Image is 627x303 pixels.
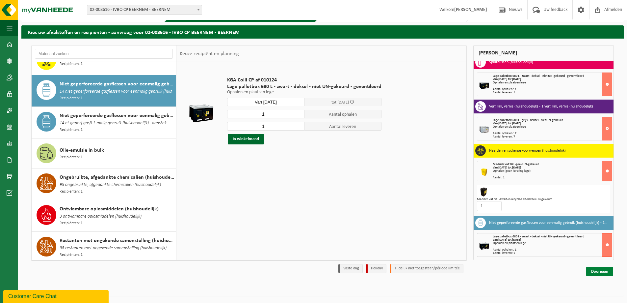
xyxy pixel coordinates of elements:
div: [PERSON_NAME] [473,45,614,61]
span: Olie-emulsie in bulk [60,146,104,154]
span: Recipiënten: 1 [60,154,83,161]
div: Aantal ophalen : 1 [493,248,612,252]
span: tot [DATE] [331,100,349,105]
span: Lage palletbox 680 L - zwart - deksel - niet UN-gekeurd - geventileerd [227,83,381,90]
button: Niet geperforeerde gasflessen voor eenmalig gebruik (huishoudelijk) - aanstekers 14 nt geperf gas... [32,107,176,138]
span: Medisch vat 50 L-geel-UN-gekeurd [493,163,539,166]
a: Doorgaan [586,267,613,276]
span: Ongebruikte, afgedankte chemicalien (huishoudelijk) [60,173,174,181]
div: Medisch vat 50 L-zwart-in recycled PP-deksel-UN-gekeurd [477,198,611,201]
li: Holiday [366,264,386,273]
span: 14 niet geperforeerde gasflessen voor eenmalig gebruik (huis [60,88,172,95]
div: Aantal leveren: 7 [493,135,612,138]
span: 02-008616 - IVBO CP BEERNEM - BEERNEM [87,5,202,15]
strong: Van [DATE] tot [DATE] [493,122,521,125]
span: Aantal ophalen [304,110,382,118]
span: Recipiënten: 1 [60,220,83,227]
span: KGA Colli CP af 010124 [227,77,381,83]
div: Aantal: 1 [493,176,612,179]
h3: Spuitbussen (huishoudelijk) [489,57,533,68]
span: Recipiënten: 1 [60,189,83,195]
div: Aantal ophalen : 7 [493,132,612,135]
div: Ophalen (geen levering lege) [493,169,612,173]
button: Ontvlambare oplosmiddelen (huishoudelijk) 3 ontvlambare oplosmiddelen (huishoudelijk) Recipiënten: 1 [32,200,176,232]
span: Ontvlambare oplosmiddelen (huishoudelijk) [60,205,159,213]
strong: [PERSON_NAME] [454,7,487,12]
img: 01-000979 [479,186,489,197]
input: Selecteer datum [227,98,304,106]
span: Lage palletbox 680 L - zwart - deksel - niet UN-gekeurd - geventileerd [493,235,584,238]
iframe: chat widget [3,288,110,303]
strong: Van [DATE] tot [DATE] [493,77,521,81]
p: Ophalen en plaatsen lege [227,90,381,95]
h3: Niet geperforeerde gasflessen voor eenmalig gebruik (huishoudelijk) - 14 niet geperforeerde gasfl... [489,218,609,228]
span: Niet geperforeerde gasflessen voor eenmalig gebruik (huishoudelijk) - aanstekers [60,112,174,120]
div: Ophalen en plaatsen lege [493,81,612,84]
span: 98 restanten met ongekende samenstelling (huishoudelijk) [60,245,167,252]
button: Niet geperforeerde gasflessen voor eenmalig gebruik (huishoudelijk) 14 niet geperforeerde gasfles... [32,75,176,107]
strong: Van [DATE] tot [DATE] [493,166,521,169]
h3: Verf, lak, vernis (huishoudelijk) - 1 verf, lak, vernis (huishoudelijk) [489,101,593,112]
div: Aantal ophalen : 1 [493,88,612,91]
div: Keuze recipiënt en planning [176,45,242,62]
div: Ophalen en plaatsen lege [493,242,612,245]
h2: Kies uw afvalstoffen en recipiënten - aanvraag voor 02-008616 - IVBO CP BEERNEM - BEERNEM [21,25,624,38]
span: 98 ongebruikte, afgedankte chemicalien (huishoudelijk) [60,181,161,189]
span: 02-008616 - IVBO CP BEERNEM - BEERNEM [87,5,202,15]
input: Materiaal zoeken [35,49,173,59]
div: Aantal leveren: 1 [493,91,612,94]
h3: Naalden en scherpe voorwerpen (huishoudelijk) [489,145,566,156]
span: Recipiënten: 1 [60,95,83,102]
span: Recipiënten: 1 [60,127,83,133]
li: Vaste dag [338,264,363,273]
div: Aantal leveren: 1 [493,252,612,255]
span: Lage palletbox 680 L - grijs - deksel - niet UN-gekeurd [493,118,563,122]
button: Olie-emulsie in bulk Recipiënten: 1 [32,138,176,168]
button: Ongebruikte, afgedankte chemicalien (huishoudelijk) 98 ongebruikte, afgedankte chemicalien (huish... [32,168,176,200]
span: 3 ontvlambare oplosmiddelen (huishoudelijk) [60,213,142,220]
span: Restanten met ongekende samenstelling (huishoudelijk) [60,237,174,245]
span: Niet geperforeerde gasflessen voor eenmalig gebruik (huishoudelijk) [60,80,174,88]
div: Ophalen en plaatsen lege [493,125,612,129]
span: Aantal leveren [304,122,382,131]
button: In winkelmand [228,134,264,144]
span: Recipiënten: 1 [60,252,83,258]
li: Tijdelijk niet toegestaan/période limitée [390,264,463,273]
button: Restanten met ongekende samenstelling (huishoudelijk) 98 restanten met ongekende samenstelling (h... [32,232,176,263]
strong: Van [DATE] tot [DATE] [493,238,521,242]
span: 14 nt geperf gasfl 1-malig gebruik (huishoudelijk) - aanstek [60,120,167,127]
span: Recipiënten: 1 [60,61,83,67]
span: Lage palletbox 680 L - zwart - deksel - niet UN-gekeurd - geventileerd [493,74,584,78]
